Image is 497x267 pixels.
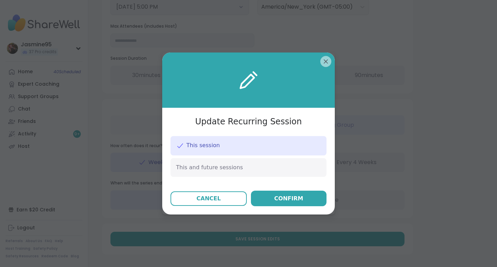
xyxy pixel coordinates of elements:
[195,116,302,128] h3: Update Recurring Session
[170,191,247,206] button: Cancel
[274,194,303,203] div: Confirm
[251,191,327,206] button: Confirm
[196,194,221,203] div: Cancel
[176,164,243,171] span: This and future sessions
[186,142,220,149] span: This session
